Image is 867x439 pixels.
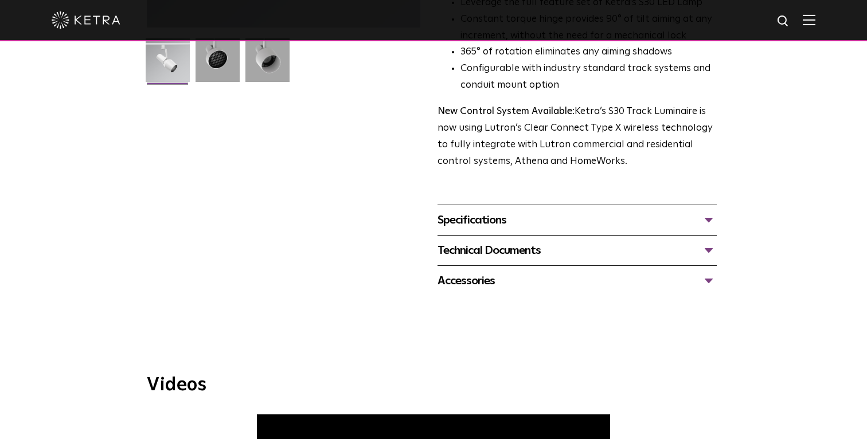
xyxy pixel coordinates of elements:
[196,38,240,91] img: 3b1b0dc7630e9da69e6b
[438,241,717,260] div: Technical Documents
[803,14,815,25] img: Hamburger%20Nav.svg
[438,104,717,170] p: Ketra’s S30 Track Luminaire is now using Lutron’s Clear Connect Type X wireless technology to ful...
[460,61,717,94] li: Configurable with industry standard track systems and conduit mount option
[147,376,720,394] h3: Videos
[146,38,190,91] img: S30-Track-Luminaire-2021-Web-Square
[460,44,717,61] li: 365° of rotation eliminates any aiming shadows
[245,38,290,91] img: 9e3d97bd0cf938513d6e
[52,11,120,29] img: ketra-logo-2019-white
[438,211,717,229] div: Specifications
[438,107,575,116] strong: New Control System Available:
[438,272,717,290] div: Accessories
[776,14,791,29] img: search icon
